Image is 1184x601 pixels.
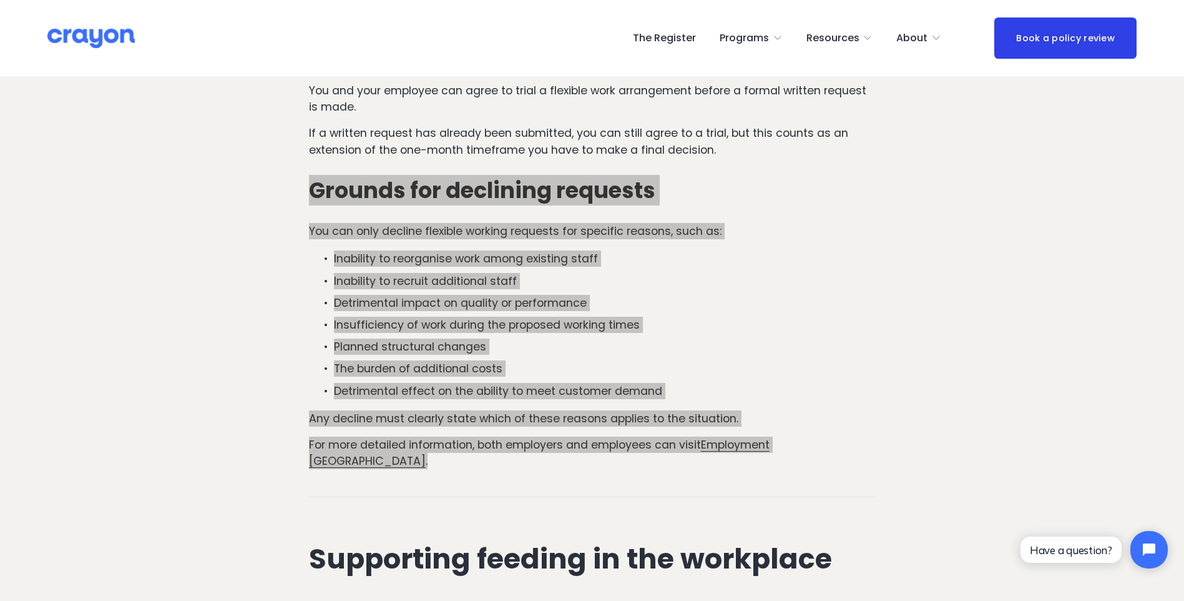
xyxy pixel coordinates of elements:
img: Crayon [47,27,135,49]
span: Resources [806,29,859,47]
a: Book a policy review [994,17,1137,58]
p: Insufficiency of work during the proposed working times [334,317,876,333]
span: Programs [720,29,769,47]
a: folder dropdown [896,28,941,48]
p: You and your employee can agree to trial a flexible work arrangement before a formal written requ... [309,82,876,116]
p: The burden of additional costs [334,360,876,377]
p: You can only decline flexible working requests for specific reasons, such as: [309,223,876,239]
h2: Supporting feeding in the workplace [309,544,876,575]
p: Inability to recruit additional staff [334,273,876,289]
p: For more detailed information, both employers and employees can visit . [309,437,876,470]
p: Detrimental impact on quality or performance [334,295,876,311]
p: Planned structural changes [334,339,876,355]
p: Detrimental effect on the ability to meet customer demand [334,383,876,399]
h3: Grounds for declining requests [309,178,876,203]
iframe: Tidio Chat [1010,520,1178,579]
p: Any decline must clearly state which of these reasons applies to the situation. [309,410,876,427]
a: The Register [633,28,696,48]
p: Inability to reorganise work among existing staff [334,251,876,267]
a: Employment [GEOGRAPHIC_DATA] [309,437,770,469]
p: If a written request has already been submitted, you can still agree to a trial, but this counts ... [309,125,876,158]
a: folder dropdown [806,28,873,48]
a: folder dropdown [720,28,783,48]
span: About [896,29,927,47]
